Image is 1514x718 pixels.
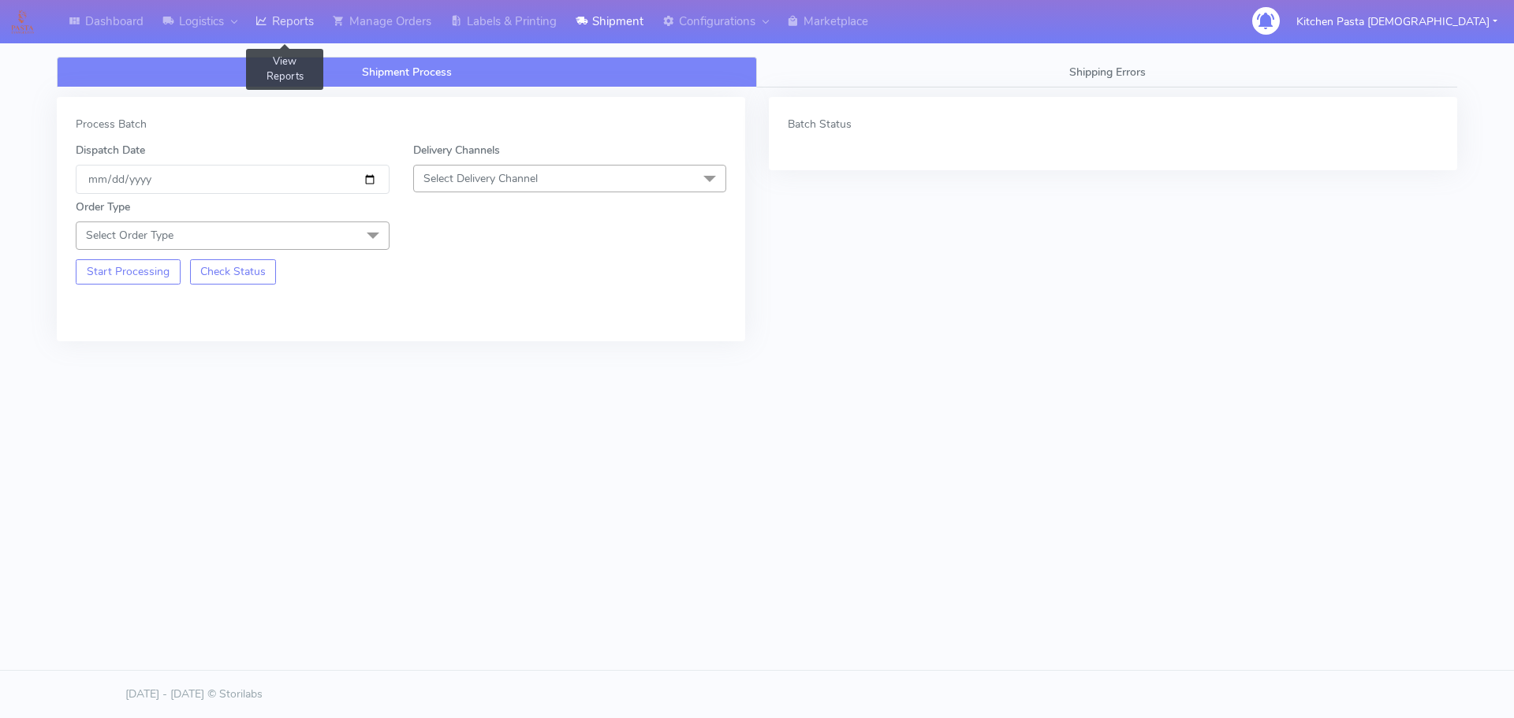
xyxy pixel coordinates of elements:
label: Order Type [76,199,130,215]
button: Start Processing [76,259,181,285]
label: Dispatch Date [76,142,145,158]
span: Shipment Process [362,65,452,80]
div: Process Batch [76,116,726,132]
button: Check Status [190,259,277,285]
button: Kitchen Pasta [DEMOGRAPHIC_DATA] [1285,6,1509,38]
label: Delivery Channels [413,142,500,158]
ul: Tabs [57,57,1457,87]
div: Batch Status [788,116,1438,132]
span: Shipping Errors [1069,65,1146,80]
span: Select Order Type [86,228,173,243]
span: Select Delivery Channel [423,171,538,186]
